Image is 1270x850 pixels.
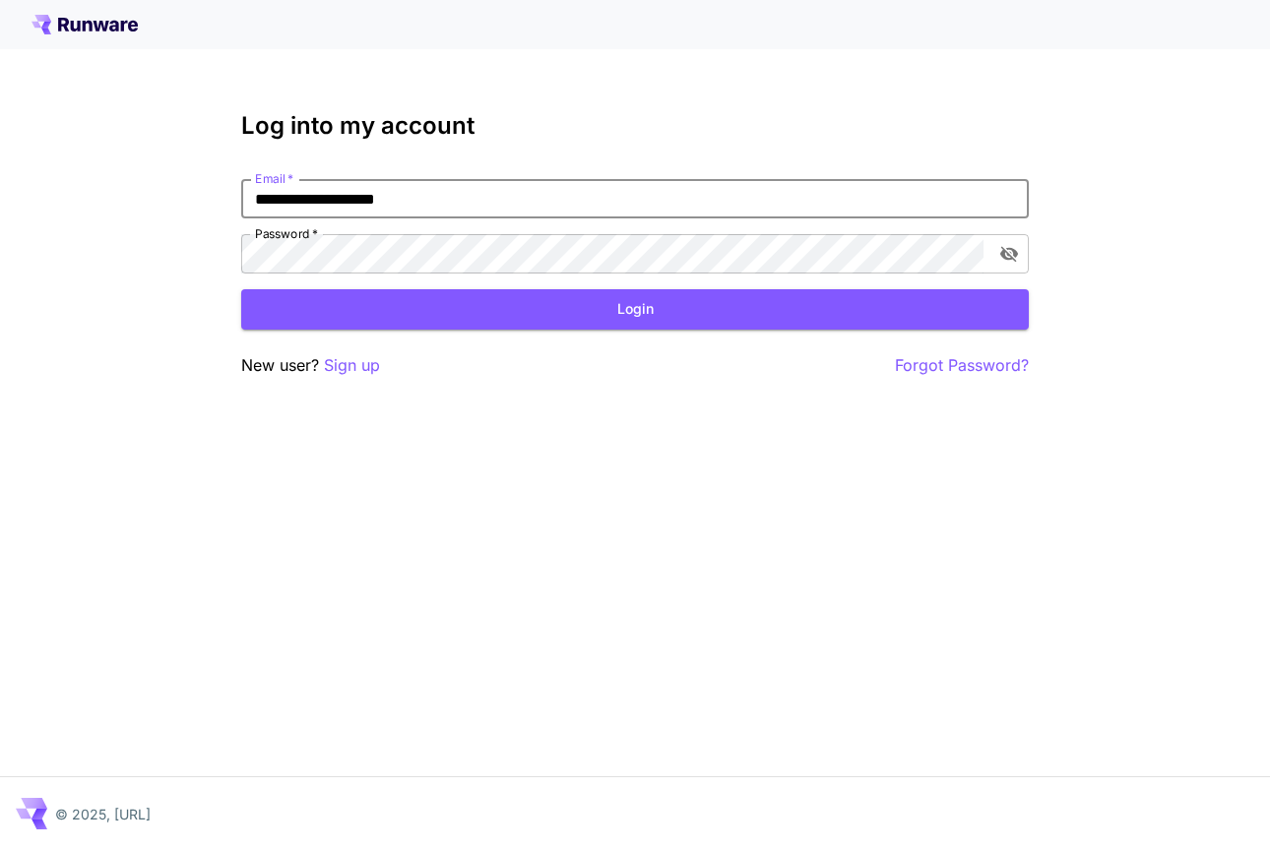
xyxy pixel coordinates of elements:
[241,289,1029,330] button: Login
[991,236,1027,272] button: toggle password visibility
[255,225,318,242] label: Password
[241,353,380,378] p: New user?
[55,804,151,824] p: © 2025, [URL]
[895,353,1029,378] button: Forgot Password?
[255,170,293,187] label: Email
[241,112,1029,140] h3: Log into my account
[324,353,380,378] button: Sign up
